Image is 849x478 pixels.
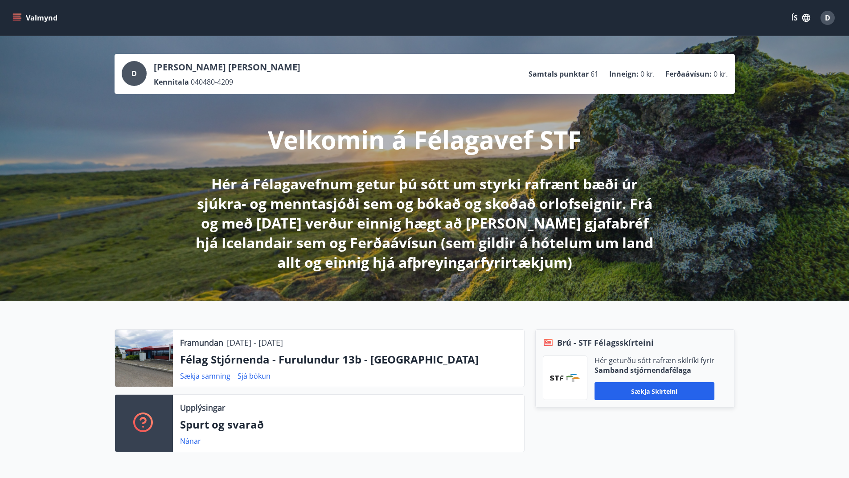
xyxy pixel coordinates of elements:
[189,174,660,272] p: Hér á Félagavefnum getur þú sótt um styrki rafrænt bæði úr sjúkra- og menntasjóði sem og bókað og...
[529,69,589,79] p: Samtals punktar
[180,352,517,367] p: Félag Stjórnenda - Furulundur 13b - [GEOGRAPHIC_DATA]
[180,417,517,432] p: Spurt og svarað
[154,61,300,74] p: [PERSON_NAME] [PERSON_NAME]
[180,402,225,413] p: Upplýsingar
[11,10,61,26] button: menu
[550,374,580,382] img: vjCaq2fThgY3EUYqSgpjEiBg6WP39ov69hlhuPVN.png
[609,69,639,79] p: Inneign :
[714,69,728,79] span: 0 kr.
[595,355,714,365] p: Hér geturðu sótt rafræn skilríki fyrir
[595,365,714,375] p: Samband stjórnendafélaga
[817,7,838,29] button: D
[557,337,654,348] span: Brú - STF Félagsskírteini
[227,337,283,348] p: [DATE] - [DATE]
[595,382,714,400] button: Sækja skírteini
[268,123,582,156] p: Velkomin á Félagavef STF
[238,371,271,381] a: Sjá bókun
[640,69,655,79] span: 0 kr.
[131,69,137,78] span: D
[191,77,233,87] span: 040480-4209
[591,69,599,79] span: 61
[825,13,830,23] span: D
[787,10,815,26] button: ÍS
[180,436,201,446] a: Nánar
[180,371,230,381] a: Sækja samning
[154,77,189,87] p: Kennitala
[665,69,712,79] p: Ferðaávísun :
[180,337,223,348] p: Framundan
